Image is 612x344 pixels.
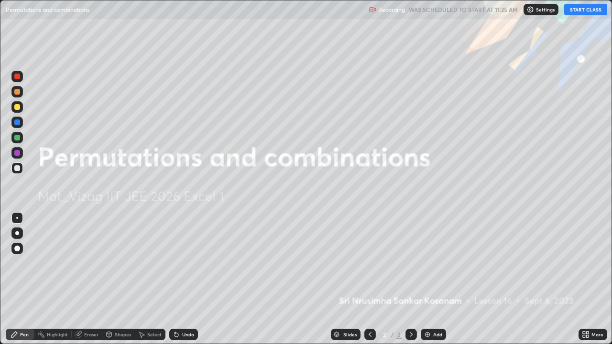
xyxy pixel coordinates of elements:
[147,332,162,337] div: Select
[20,332,29,337] div: Pen
[391,332,394,337] div: /
[396,330,402,339] div: 2
[115,332,131,337] div: Shapes
[378,6,405,13] p: Recording
[47,332,68,337] div: Highlight
[343,332,357,337] div: Slides
[369,6,376,13] img: recording.375f2c34.svg
[536,7,555,12] p: Settings
[591,332,603,337] div: More
[84,332,98,337] div: Eraser
[526,6,534,13] img: class-settings-icons
[433,332,442,337] div: Add
[380,332,389,337] div: 2
[6,6,89,13] p: Permutations and combinations
[409,5,518,14] h5: WAS SCHEDULED TO START AT 11:25 AM
[424,331,431,338] img: add-slide-button
[182,332,194,337] div: Undo
[564,4,607,15] button: START CLASS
